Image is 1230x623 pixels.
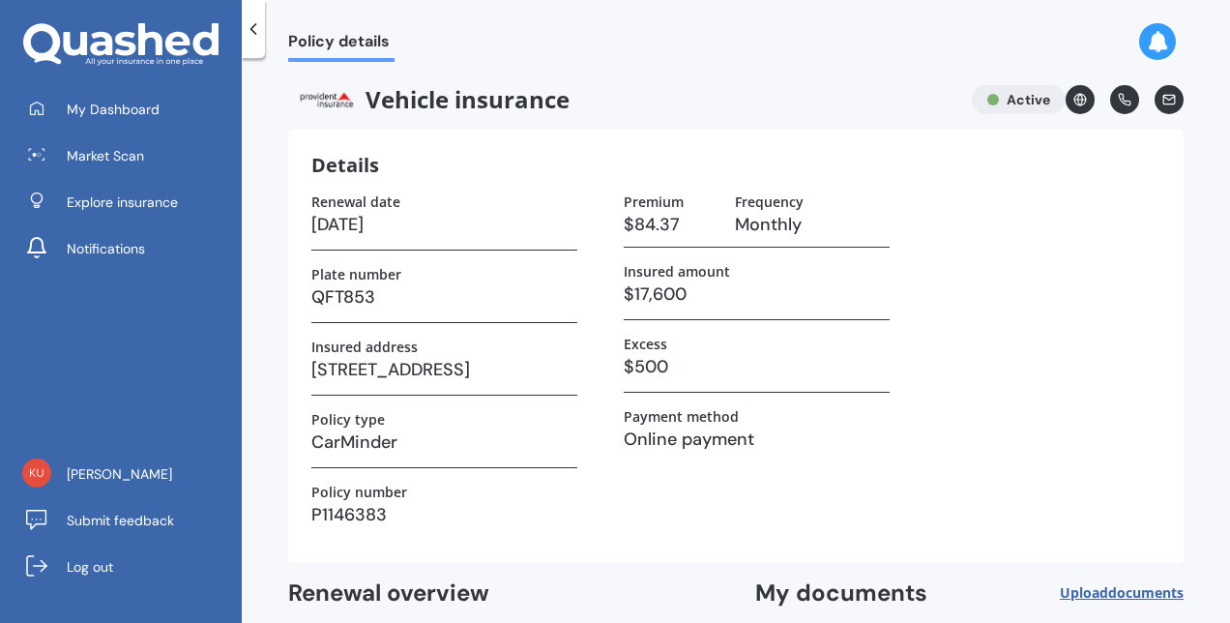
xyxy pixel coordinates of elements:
[624,193,684,210] label: Premium
[67,511,174,530] span: Submit feedback
[624,263,730,280] label: Insured amount
[311,193,400,210] label: Renewal date
[1060,578,1184,608] button: Uploaddocuments
[735,210,890,239] h3: Monthly
[311,210,577,239] h3: [DATE]
[1108,583,1184,602] span: documents
[22,459,51,488] img: f0faaadaa044958a975756c703b2e3d4
[311,428,577,457] h3: CarMinder
[15,229,242,268] a: Notifications
[288,85,366,114] img: Provident.png
[15,183,242,222] a: Explore insurance
[755,578,927,608] h2: My documents
[67,464,172,484] span: [PERSON_NAME]
[311,266,401,282] label: Plate number
[624,336,667,352] label: Excess
[311,484,407,500] label: Policy number
[624,280,890,309] h3: $17,600
[15,455,242,493] a: [PERSON_NAME]
[311,411,385,428] label: Policy type
[15,136,242,175] a: Market Scan
[1060,585,1184,601] span: Upload
[67,100,160,119] span: My Dashboard
[15,90,242,129] a: My Dashboard
[67,193,178,212] span: Explore insurance
[624,352,890,381] h3: $500
[311,282,577,311] h3: QFT853
[288,32,395,58] span: Policy details
[67,146,144,165] span: Market Scan
[624,408,739,425] label: Payment method
[624,425,890,454] h3: Online payment
[311,355,577,384] h3: [STREET_ADDRESS]
[735,193,804,210] label: Frequency
[288,578,717,608] h2: Renewal overview
[288,85,956,114] span: Vehicle insurance
[624,210,719,239] h3: $84.37
[15,548,242,586] a: Log out
[311,153,379,178] h3: Details
[311,339,418,355] label: Insured address
[67,239,145,258] span: Notifications
[311,500,577,529] h3: P1146383
[15,501,242,540] a: Submit feedback
[67,557,113,577] span: Log out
